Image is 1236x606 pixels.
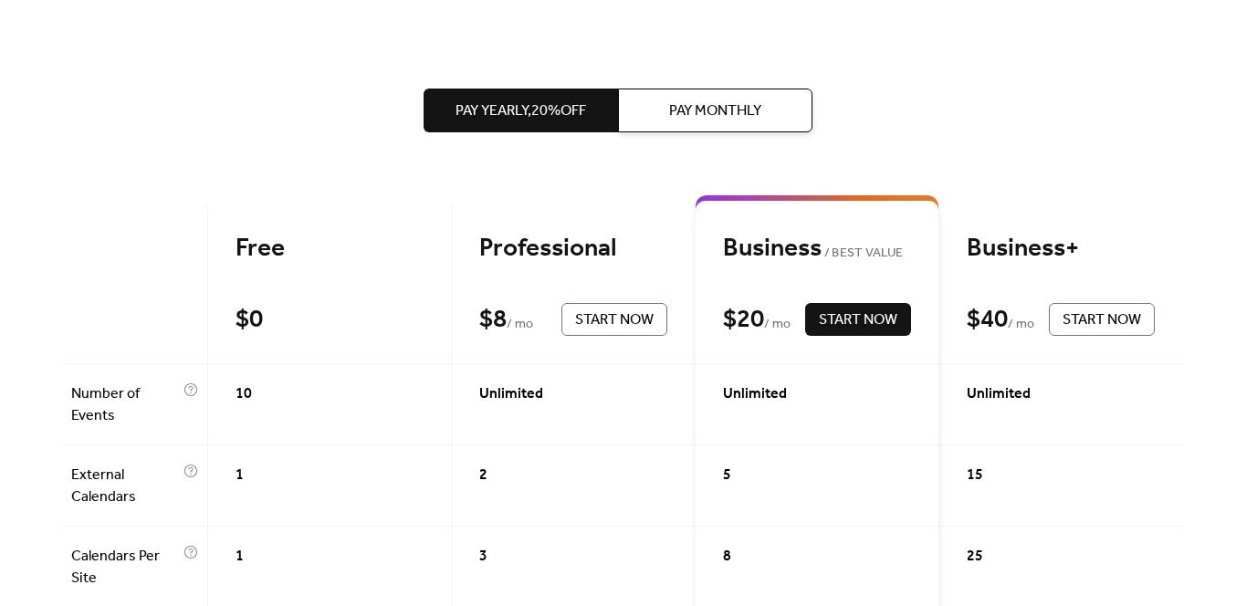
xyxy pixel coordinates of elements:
[764,314,791,336] span: / mo
[424,89,618,132] button: Pay Yearly,20%off
[71,383,179,427] span: Number of Events
[479,233,667,265] div: Professional
[819,309,897,331] span: Start Now
[71,465,179,508] span: External Calendars
[236,465,244,486] span: 1
[967,383,1031,405] span: Unlimited
[723,233,911,265] div: Business
[575,309,654,331] span: Start Now
[561,303,667,336] button: Start Now
[967,304,1008,336] div: $ 40
[669,100,761,122] span: Pay Monthly
[1049,303,1155,336] button: Start Now
[236,383,252,405] span: 10
[967,546,983,568] span: 25
[479,383,543,405] span: Unlimited
[236,304,263,336] div: $ 0
[236,546,244,568] span: 1
[479,465,487,486] span: 2
[723,383,787,405] span: Unlimited
[723,304,764,336] div: $ 20
[618,89,812,132] button: Pay Monthly
[456,100,586,122] span: Pay Yearly, 20% off
[967,465,983,486] span: 15
[805,303,911,336] button: Start Now
[723,546,731,568] span: 8
[479,546,487,568] span: 3
[479,304,507,336] div: $ 8
[507,314,533,336] span: / mo
[723,465,731,486] span: 5
[236,233,424,265] div: Free
[1008,314,1034,336] span: / mo
[1063,309,1141,331] span: Start Now
[822,243,903,265] span: BEST VALUE
[71,546,179,590] span: Calendars Per Site
[967,233,1155,265] div: Business+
